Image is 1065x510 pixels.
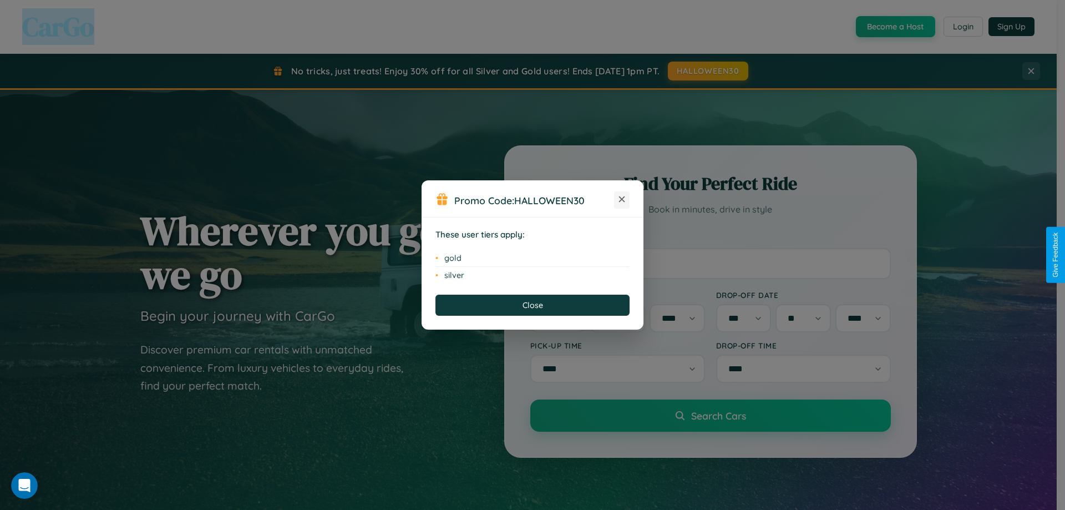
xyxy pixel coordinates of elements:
[435,295,630,316] button: Close
[454,194,614,206] h3: Promo Code:
[435,267,630,284] li: silver
[435,250,630,267] li: gold
[11,472,38,499] iframe: Intercom live chat
[514,194,585,206] b: HALLOWEEN30
[435,229,525,240] strong: These user tiers apply:
[1052,233,1059,277] div: Give Feedback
